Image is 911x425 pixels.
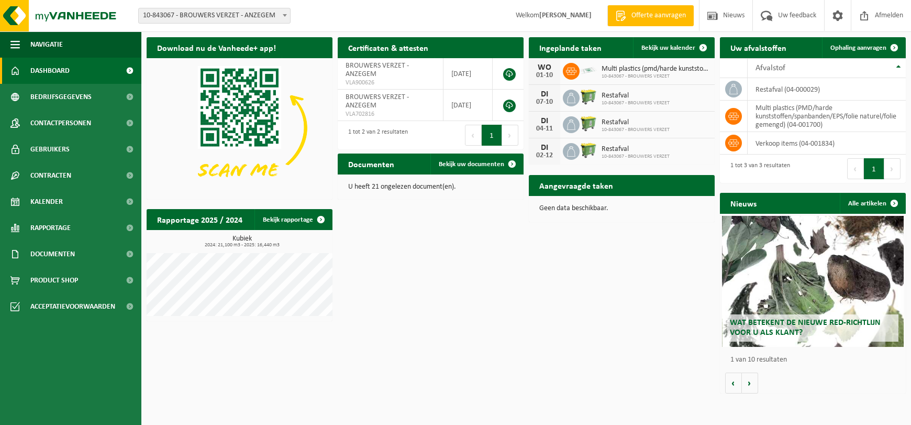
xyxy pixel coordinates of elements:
span: Rapportage [30,215,71,241]
span: 10-843067 - BROUWERS VERZET [602,127,670,133]
span: Offerte aanvragen [629,10,688,21]
strong: [PERSON_NAME] [539,12,592,19]
h2: Download nu de Vanheede+ app! [147,37,286,58]
div: WO [534,63,555,72]
h2: Ingeplande taken [529,37,612,58]
span: Documenten [30,241,75,267]
a: Ophaling aanvragen [822,37,905,58]
h2: Uw afvalstoffen [720,37,797,58]
div: 01-10 [534,72,555,79]
td: [DATE] [443,90,493,121]
p: 1 van 10 resultaten [730,356,901,364]
span: 10-843067 - BROUWERS VERZET [602,73,709,80]
span: Acceptatievoorwaarden [30,293,115,320]
button: Next [502,125,518,146]
span: 10-843067 - BROUWERS VERZET - ANZEGEM [139,8,290,23]
div: DI [534,144,555,152]
h2: Aangevraagde taken [529,175,624,195]
div: DI [534,117,555,125]
span: VLA702816 [346,110,435,118]
img: WB-0660-HPE-GN-50 [580,88,597,106]
span: Multi plastics (pmd/harde kunststoffen/spanbanden/eps/folie naturel/folie gemeng... [602,65,709,73]
span: VLA900626 [346,79,435,87]
span: Restafval [602,118,670,127]
p: Geen data beschikbaar. [539,205,704,212]
td: restafval (04-000029) [748,78,906,101]
button: Vorige [725,373,742,394]
span: Afvalstof [756,64,785,72]
div: DI [534,90,555,99]
span: Ophaling aanvragen [830,45,886,51]
div: 1 tot 3 van 3 resultaten [725,157,790,180]
h2: Nieuws [720,193,767,213]
h3: Kubiek [152,235,332,248]
a: Bekijk uw documenten [430,154,523,175]
span: Bedrijfsgegevens [30,84,92,110]
span: Gebruikers [30,136,70,162]
div: 04-11 [534,125,555,133]
a: Offerte aanvragen [607,5,694,26]
span: 10-843067 - BROUWERS VERZET [602,100,670,106]
span: Contracten [30,162,71,189]
span: Wat betekent de nieuwe RED-richtlijn voor u als klant? [730,319,881,337]
span: 10-843067 - BROUWERS VERZET [602,154,670,160]
span: Kalender [30,189,63,215]
span: Bekijk uw documenten [439,161,504,168]
h2: Certificaten & attesten [338,37,439,58]
button: 1 [864,158,884,179]
span: BROUWERS VERZET - ANZEGEM [346,93,409,110]
a: Bekijk rapportage [254,209,331,230]
p: U heeft 21 ongelezen document(en). [348,183,513,191]
span: BROUWERS VERZET - ANZEGEM [346,62,409,78]
img: LP-SK-00500-LPE-16 [580,61,597,79]
span: Dashboard [30,58,70,84]
span: Bekijk uw kalender [641,45,695,51]
span: Navigatie [30,31,63,58]
h2: Rapportage 2025 / 2024 [147,209,253,230]
span: Restafval [602,145,670,154]
button: Volgende [742,373,758,394]
h2: Documenten [338,154,405,174]
a: Bekijk uw kalender [633,37,714,58]
a: Wat betekent de nieuwe RED-richtlijn voor u als klant? [722,216,904,347]
button: 1 [482,125,502,146]
td: [DATE] [443,58,493,90]
div: 02-12 [534,152,555,159]
span: 2024: 21,100 m3 - 2025: 16,440 m3 [152,243,332,248]
div: 07-10 [534,99,555,106]
span: Contactpersonen [30,110,91,136]
button: Next [884,158,901,179]
span: Product Shop [30,267,78,293]
img: WB-0660-HPE-GN-50 [580,141,597,159]
img: Download de VHEPlus App [147,58,332,198]
span: 10-843067 - BROUWERS VERZET - ANZEGEM [138,8,291,24]
td: verkoop items (04-001834) [748,132,906,155]
button: Previous [847,158,864,179]
span: Restafval [602,92,670,100]
img: WB-0660-HPE-GN-50 [580,115,597,133]
button: Previous [465,125,482,146]
div: 1 tot 2 van 2 resultaten [343,124,408,147]
a: Alle artikelen [840,193,905,214]
td: multi plastics (PMD/harde kunststoffen/spanbanden/EPS/folie naturel/folie gemengd) (04-001700) [748,101,906,132]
